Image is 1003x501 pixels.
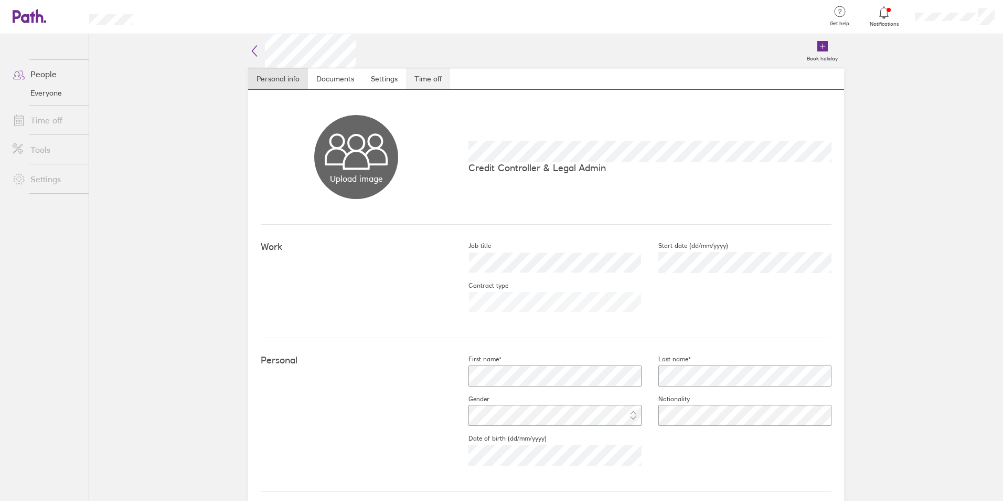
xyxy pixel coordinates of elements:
[642,355,691,363] label: Last name*
[4,139,89,160] a: Tools
[308,68,362,89] a: Documents
[452,281,508,290] label: Contract type
[4,169,89,190] a: Settings
[261,242,452,253] h4: Work
[867,5,901,27] a: Notifications
[642,242,728,250] label: Start date (dd/mm/yyyy)
[452,395,489,403] label: Gender
[4,85,89,101] a: Everyone
[452,434,547,443] label: Date of birth (dd/mm/yyyy)
[4,110,89,131] a: Time off
[642,395,690,403] label: Nationality
[867,21,901,27] span: Notifications
[452,242,491,250] label: Job title
[406,68,450,89] a: Time off
[362,68,406,89] a: Settings
[4,64,89,85] a: People
[452,355,501,363] label: First name*
[801,53,844,62] label: Book holiday
[801,34,844,68] a: Book holiday
[248,68,308,89] a: Personal info
[261,355,452,366] h4: Personal
[468,162,831,173] p: Credit Controller & Legal Admin
[823,20,857,27] span: Get help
